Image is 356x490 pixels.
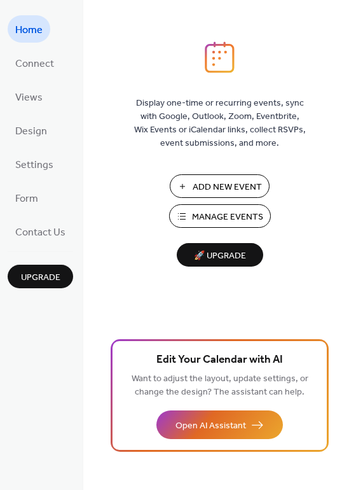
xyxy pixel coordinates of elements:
[8,83,50,110] a: Views
[8,116,55,144] a: Design
[15,223,65,242] span: Contact Us
[15,189,38,209] span: Form
[15,20,43,40] span: Home
[134,97,306,150] span: Display one-time or recurring events, sync with Google, Outlook, Zoom, Eventbrite, Wix Events or ...
[8,218,73,245] a: Contact Us
[192,211,263,224] span: Manage Events
[177,243,263,267] button: 🚀 Upgrade
[8,49,62,76] a: Connect
[15,122,47,141] span: Design
[15,88,43,108] span: Views
[21,271,60,284] span: Upgrade
[15,54,54,74] span: Connect
[184,248,256,265] span: 🚀 Upgrade
[8,15,50,43] a: Home
[156,351,283,369] span: Edit Your Calendar with AI
[8,184,46,211] a: Form
[169,204,271,228] button: Manage Events
[205,41,234,73] img: logo_icon.svg
[170,174,270,198] button: Add New Event
[175,419,246,433] span: Open AI Assistant
[193,181,262,194] span: Add New Event
[15,155,53,175] span: Settings
[8,150,61,178] a: Settings
[132,370,308,401] span: Want to adjust the layout, update settings, or change the design? The assistant can help.
[8,265,73,288] button: Upgrade
[156,410,283,439] button: Open AI Assistant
